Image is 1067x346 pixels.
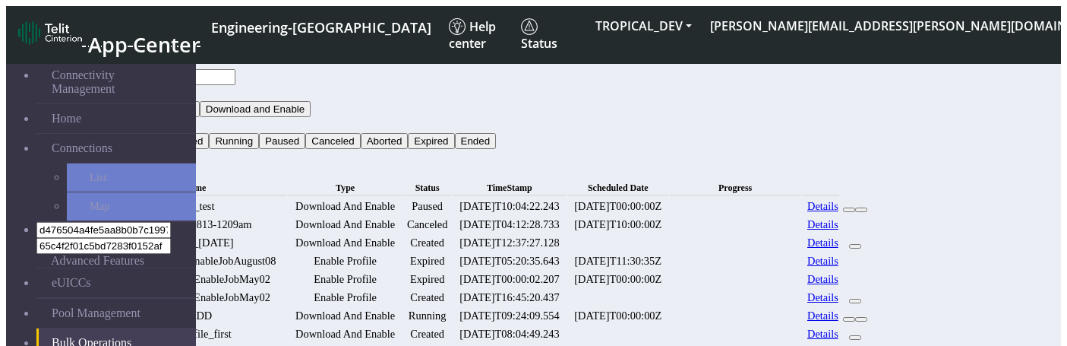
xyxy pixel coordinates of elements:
td: [DATE]T00:00:02.207 [453,271,567,287]
td: [DATE]T00:00:00Z [568,198,668,214]
a: List [67,163,196,192]
td: Download And Enable [289,307,402,324]
span: Scheduled Date [588,183,649,193]
a: Your current platform instance [210,12,431,40]
td: [DATE]T12:37:27.128 [453,234,567,251]
a: Connectivity Management [36,61,196,103]
span: Connections [52,141,112,155]
td: Expired [403,252,450,269]
img: status.svg [521,18,538,35]
a: Pool Management [36,299,196,328]
td: [DATE]T08:04:49.243 [453,325,567,342]
span: List [90,171,106,184]
td: Enable Profile [289,271,402,287]
td: Created [403,325,450,342]
td: [DATE]T00:00:00Z [568,271,668,287]
td: Created [403,289,450,306]
span: Progress [718,183,752,193]
span: Status [521,18,557,52]
td: [DATE]T10:00:00Z [568,216,668,233]
td: Download And Enable [289,325,402,342]
td: [DATE]T10:04:22.243 [453,198,567,214]
td: Enable Profile [289,252,402,269]
td: Enable Profile [289,289,402,306]
td: Created [403,234,450,251]
td: Download And Enable [289,198,402,214]
a: Connections [36,134,196,163]
a: Details [807,273,838,286]
td: [DATE]T04:12:28.733 [453,216,567,233]
a: Map [67,192,196,221]
td: Download And Enable [289,216,402,233]
button: Running [209,133,259,149]
td: [DATE]T16:45:20.437 [453,289,567,306]
td: Running [403,307,450,324]
button: Canceled [305,133,360,149]
a: Details [807,255,838,268]
a: Details [807,200,838,213]
button: TROPICAL_DEV [586,12,701,40]
button: Aborted [361,133,409,149]
td: [DATE]T11:30:35Z [568,252,668,269]
td: Canceled [403,216,450,233]
a: Help center [443,12,515,58]
span: Help center [449,18,496,52]
a: Status [515,12,586,58]
a: Details [807,218,838,231]
span: Advanced Features [51,254,144,268]
a: Home [36,104,196,133]
a: eUICCs [36,268,196,297]
span: TimeStamp [487,183,532,193]
button: Ended [455,133,497,149]
td: [DATE]T05:20:35.643 [453,252,567,269]
button: Download and Enable [200,101,311,117]
a: Details [807,236,838,249]
img: knowledge.svg [449,18,466,35]
a: Details [807,291,838,304]
td: Download And Enable [289,234,402,251]
span: Engineering-[GEOGRAPHIC_DATA] [211,18,431,37]
span: Status [415,183,440,193]
a: App Center [18,17,198,53]
span: App Center [88,30,200,59]
td: [DATE]T00:00:00Z [568,307,668,324]
span: Type [336,183,355,193]
button: Expired [408,133,454,149]
button: Paused [259,133,305,149]
td: [DATE]T09:24:09.554 [453,307,567,324]
img: logo-telit-cinterion-gw-new.png [18,21,82,45]
div: Bulk Operations [101,165,871,179]
td: Expired [403,271,450,287]
td: Paused [403,198,450,214]
a: Details [807,309,838,322]
span: Map [90,200,109,213]
a: Details [807,328,838,341]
